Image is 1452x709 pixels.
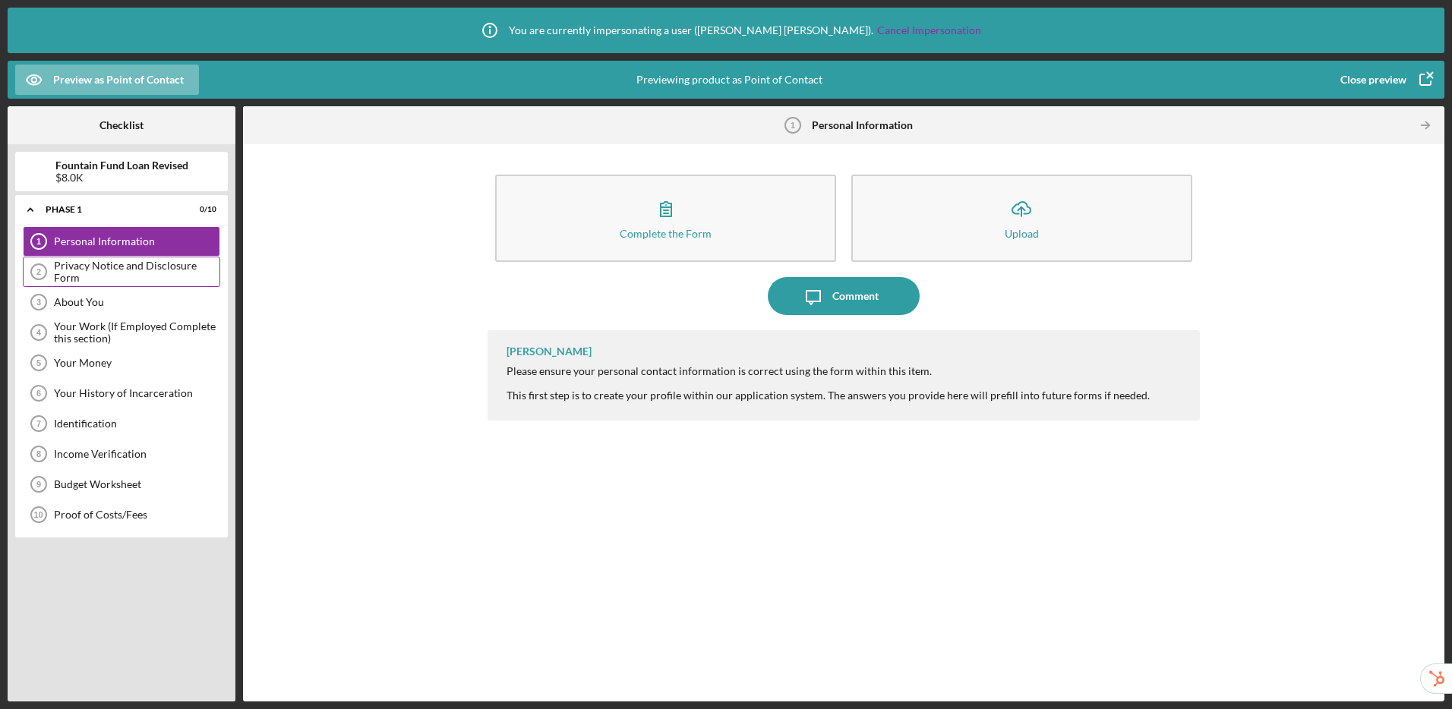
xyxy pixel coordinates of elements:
tspan: 9 [36,480,41,489]
button: Comment [768,277,920,315]
div: Close preview [1340,65,1406,95]
tspan: 1 [791,121,795,130]
div: Income Verification [54,448,219,460]
tspan: 7 [36,419,41,428]
b: Checklist [99,119,144,131]
div: You are currently impersonating a user ( [PERSON_NAME] [PERSON_NAME] ). [471,11,981,49]
tspan: 6 [36,389,41,398]
div: [PERSON_NAME] [507,345,592,358]
div: Privacy Notice and Disclosure Form [54,260,219,284]
a: Cancel Impersonation [877,24,981,36]
b: Personal Information [812,119,913,131]
button: Close preview [1325,65,1444,95]
div: Complete the Form [620,228,712,239]
button: Preview as Point of Contact [15,65,199,95]
div: Personal Information [54,235,219,247]
div: Phase 1 [46,205,178,214]
tspan: 5 [36,358,41,367]
div: Your Money [54,357,219,369]
div: About You [54,296,219,308]
button: Complete the Form [495,175,836,262]
tspan: 3 [36,298,41,307]
div: Proof of Costs/Fees [54,509,219,521]
tspan: 1 [36,237,41,246]
div: Please ensure your personal contact information is correct using the form within this item. This ... [507,365,1150,402]
div: 0 / 10 [189,205,216,214]
button: Upload [851,175,1192,262]
div: Identification [54,418,219,430]
b: Fountain Fund Loan Revised [55,159,188,172]
div: Your Work (If Employed Complete this section) [54,320,219,345]
div: Preview as Point of Contact [53,65,184,95]
div: Comment [832,277,879,315]
div: Your History of Incarceration [54,387,219,399]
tspan: 4 [36,328,42,337]
tspan: 2 [36,267,41,276]
div: $8.0K [55,172,188,184]
div: Previewing product as Point of Contact [636,61,822,99]
tspan: 10 [33,510,43,519]
div: Upload [1005,228,1039,239]
div: Budget Worksheet [54,478,219,490]
tspan: 8 [36,449,41,458]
